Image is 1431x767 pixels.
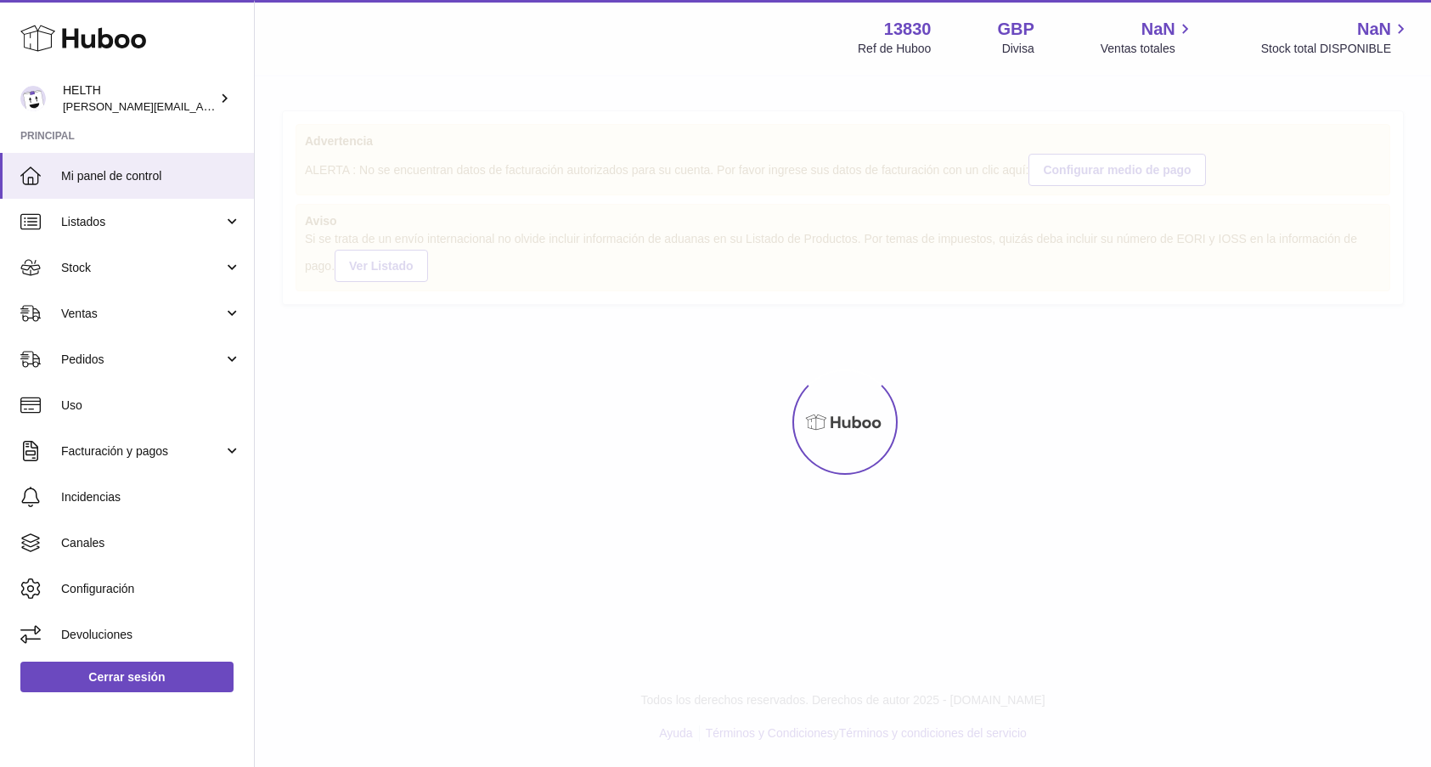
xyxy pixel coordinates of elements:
img: laura@helth.com [20,86,46,111]
strong: 13830 [884,18,932,41]
a: Cerrar sesión [20,662,234,692]
span: Listados [61,214,223,230]
a: NaN Ventas totales [1101,18,1195,57]
span: Configuración [61,581,241,597]
span: Facturación y pagos [61,443,223,460]
a: NaN Stock total DISPONIBLE [1261,18,1411,57]
div: HELTH [63,82,216,115]
span: [PERSON_NAME][EMAIL_ADDRESS][DOMAIN_NAME] [63,99,341,113]
span: Stock total DISPONIBLE [1261,41,1411,57]
span: Uso [61,398,241,414]
span: Devoluciones [61,627,241,643]
span: Pedidos [61,352,223,368]
span: Stock [61,260,223,276]
span: Ventas totales [1101,41,1195,57]
span: NaN [1141,18,1175,41]
span: NaN [1357,18,1391,41]
div: Divisa [1002,41,1034,57]
span: Ventas [61,306,223,322]
span: Mi panel de control [61,168,241,184]
span: Canales [61,535,241,551]
strong: GBP [997,18,1034,41]
div: Ref de Huboo [858,41,931,57]
span: Incidencias [61,489,241,505]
